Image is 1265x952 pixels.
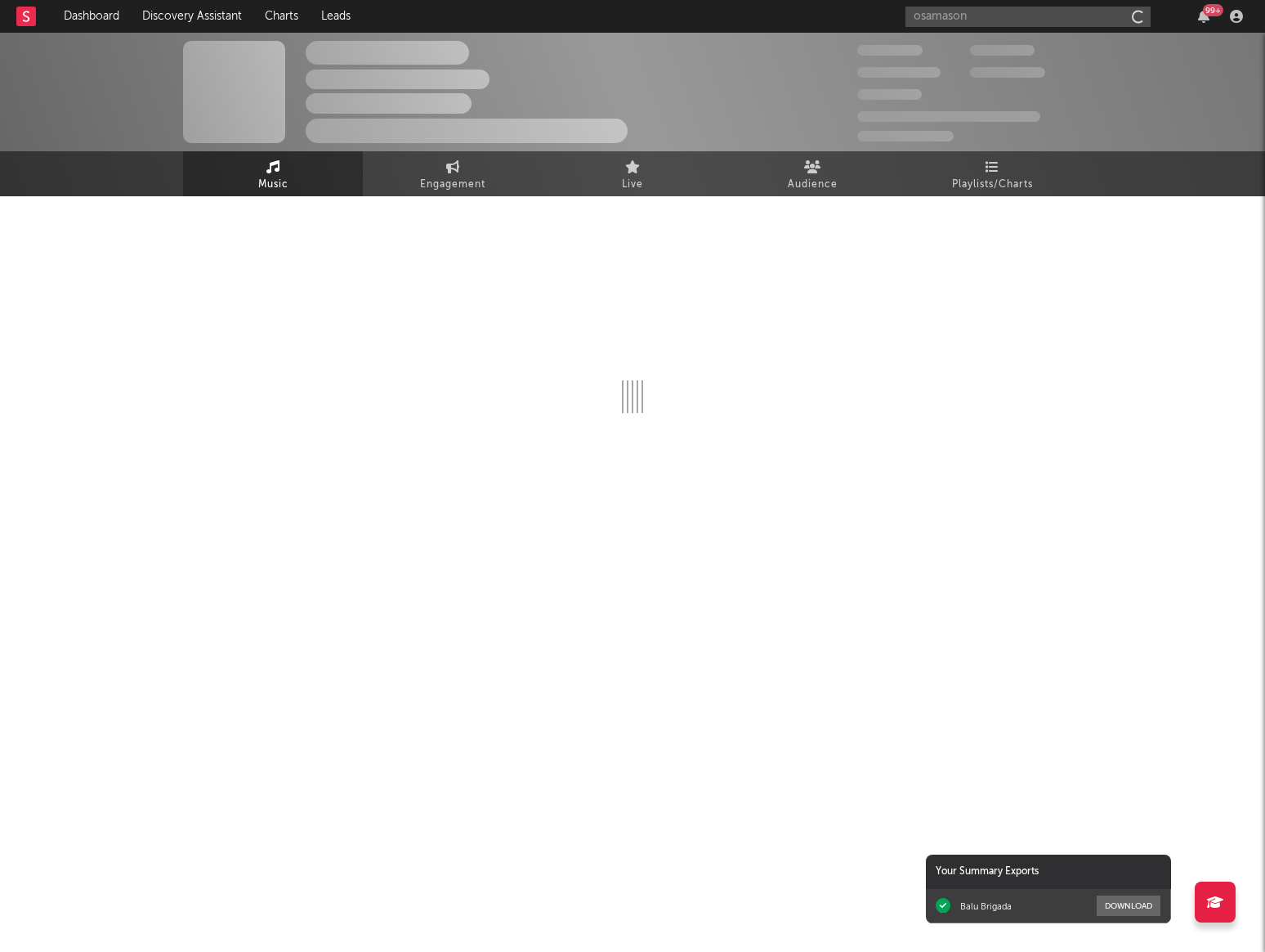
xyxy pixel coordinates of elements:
[902,151,1082,196] a: Playlists/Charts
[857,67,941,78] span: 50,000,000
[926,855,1171,889] div: Your Summary Exports
[1203,4,1223,16] div: 99 +
[857,111,1040,122] span: 50,000,000 Monthly Listeners
[905,7,1151,27] input: Search for artists
[788,175,838,195] span: Audience
[363,151,543,196] a: Engagement
[420,175,485,195] span: Engagement
[183,151,363,196] a: Music
[970,67,1045,78] span: 1,000,000
[1097,896,1160,916] button: Download
[952,175,1033,195] span: Playlists/Charts
[857,131,954,141] span: Jump Score: 85.0
[543,151,722,196] a: Live
[1198,10,1209,23] button: 99+
[622,175,643,195] span: Live
[857,89,922,100] span: 100,000
[722,151,902,196] a: Audience
[970,45,1035,56] span: 100,000
[258,175,288,195] span: Music
[960,900,1012,912] div: Balu Brigada
[857,45,923,56] span: 300,000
